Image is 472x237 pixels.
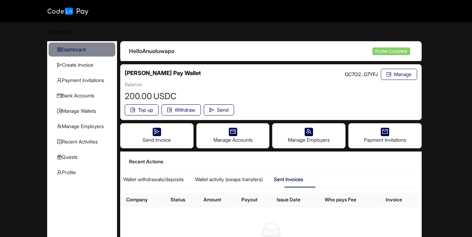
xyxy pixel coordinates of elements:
[57,124,62,129] span: team
[140,91,152,101] span: .00
[381,71,417,77] a: walletManage
[274,176,303,183] div: Sent Invoices
[57,93,62,98] span: credit-card
[195,176,263,183] div: Wallet activity (swaps transfers)
[217,106,228,114] span: Send
[57,150,110,164] span: Quests
[47,8,89,15] img: logo
[168,193,201,207] th: Status
[125,104,159,116] button: walletTop up
[201,193,239,207] th: Amount
[383,193,419,207] th: Invoice
[345,71,378,77] span: GC7O2...G7YFJ
[161,104,201,116] button: walletWithdraw
[204,104,234,116] button: sendSend
[57,58,110,72] span: Create Invoice
[123,193,168,207] th: Company
[209,108,214,112] span: send
[129,47,372,55] div: Hello
[57,47,62,52] span: appstore
[138,106,153,114] span: Top up
[125,69,201,78] h3: [PERSON_NAME] Pay Wallet
[153,90,176,103] span: USDC
[57,62,62,67] span: send
[57,89,110,103] span: Bank Accounts
[372,47,413,55] a: Profile Complete
[57,78,62,83] span: user-add
[57,165,110,179] span: Profile
[322,193,383,207] th: Who pays Fee
[47,29,71,35] span: Dashboard
[57,155,62,160] span: gift
[175,106,195,114] span: Withdraw
[239,193,274,207] th: Payout
[167,108,172,112] span: wallet
[57,139,62,144] span: profile
[57,104,110,118] span: Manage Wallets
[57,73,110,87] span: Payment Invitations
[381,69,417,80] button: walletManage
[349,124,421,148] div: Payment Invitations
[142,47,174,54] span: Anuoluwapo
[274,193,322,207] th: Issue Date
[404,8,419,14] span: Logout
[57,109,62,113] span: wallet
[57,43,110,57] span: Dashboard
[130,108,135,112] span: wallet
[394,71,412,78] span: Manage
[125,91,140,101] span: 200
[121,124,193,148] div: Send Invoice
[306,129,312,134] span: team
[57,135,110,149] span: Recent Activities
[372,47,410,55] span: Profile Complete
[154,129,160,134] span: send
[57,170,62,175] span: user
[382,129,388,134] span: mail
[125,81,176,88] div: Balance
[273,124,345,148] div: Manage Employers
[197,124,269,148] div: Manage Accounts
[123,176,184,183] div: Wallet withdrawals/deposits
[386,72,391,77] span: wallet
[57,119,110,133] span: Manage Employers
[129,158,413,165] div: Recent Actions
[230,129,236,134] span: credit-card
